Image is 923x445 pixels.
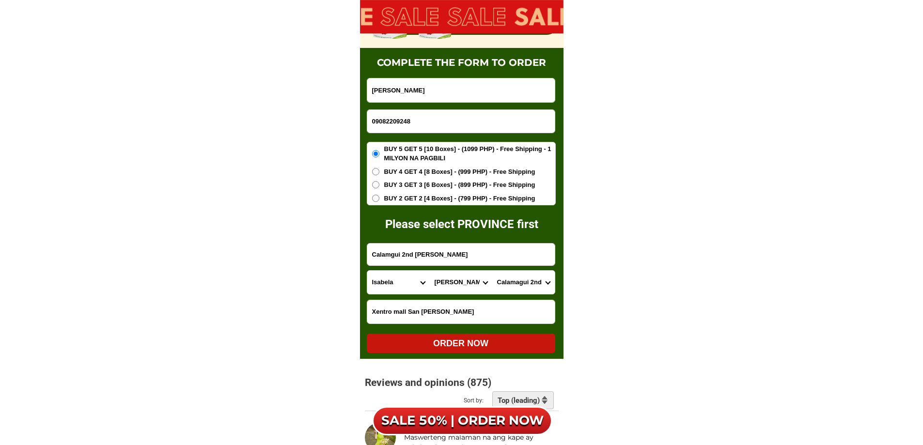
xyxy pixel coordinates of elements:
[498,396,543,405] h2: Top (leading)
[384,144,555,163] span: BUY 5 GET 5 [10 Boxes] - (1099 PHP) - Free Shipping - 1 MILYON NA PAGBILI
[372,195,379,202] input: BUY 2 GET 2 [4 Boxes] - (799 PHP) - Free Shipping
[464,396,508,405] h2: Sort by:
[384,180,535,190] span: BUY 3 GET 3 [6 Boxes] - (899 PHP) - Free Shipping
[372,181,379,188] input: BUY 3 GET 3 [6 Boxes] - (899 PHP) - Free Shipping
[372,150,379,157] input: BUY 5 GET 5 [10 Boxes] - (1099 PHP) - Free Shipping - 1 MILYON NA PAGBILI
[367,244,555,265] input: Input address
[367,300,555,323] input: Input LANDMARKOFLOCATION
[430,271,492,294] select: Select district
[492,271,555,294] select: Select commune
[367,110,555,133] input: Input phone_number
[372,168,379,175] input: BUY 4 GET 4 [8 Boxes] - (999 PHP) - Free Shipping
[367,271,430,294] select: Select province
[365,377,500,389] h2: Reviews and opinions (875)
[360,57,563,68] h1: complete the form to order
[367,337,555,350] div: ORDER NOW
[384,194,535,203] span: BUY 2 GET 2 [4 Boxes] - (799 PHP) - Free Shipping
[372,413,552,429] h6: SALE 50% | ORDER NOW
[384,167,535,177] span: BUY 4 GET 4 [8 Boxes] - (999 PHP) - Free Shipping
[367,78,555,102] input: Input full_name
